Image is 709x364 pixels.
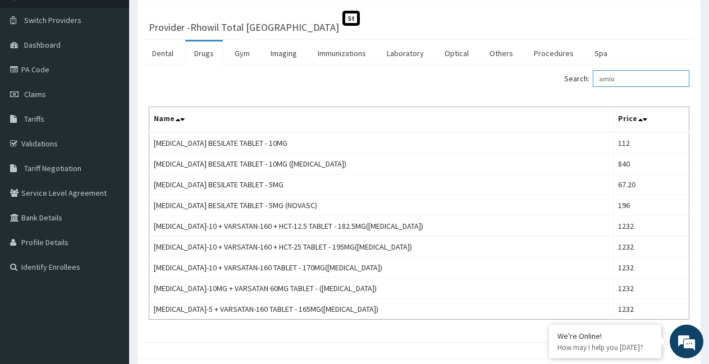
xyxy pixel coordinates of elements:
td: 196 [614,195,689,216]
img: d_794563401_company_1708531726252_794563401 [21,56,45,84]
span: Claims [24,89,46,99]
th: Price [614,107,689,133]
span: Tariffs [24,114,44,124]
a: Spa [586,42,616,65]
div: We're Online! [557,331,653,341]
td: 1232 [614,278,689,299]
span: We're online! [65,110,155,223]
span: Tariff Negotiation [24,163,81,173]
td: 112 [614,132,689,154]
a: Optical [436,42,478,65]
label: Search: [564,70,689,87]
textarea: Type your message and hit 'Enter' [6,244,214,283]
td: [MEDICAL_DATA]-10 + VARSATAN-160 TABLET - 170MG([MEDICAL_DATA]) [149,257,614,278]
td: [MEDICAL_DATA] BESILATE TABLET - 10MG [149,132,614,154]
td: [MEDICAL_DATA]-5 + VARSATAN-160 TABLET - 165MG([MEDICAL_DATA]) [149,299,614,320]
a: Others [481,42,522,65]
td: [MEDICAL_DATA]-10MG + VARSATAN 60MG TABLET - ([MEDICAL_DATA]) [149,278,614,299]
td: [MEDICAL_DATA]-10 + VARSATAN-160 + HCT-12.5 TABLET - 182.5MG([MEDICAL_DATA]) [149,216,614,237]
span: Dashboard [24,40,61,50]
td: [MEDICAL_DATA] BESILATE TABLET - 5MG [149,174,614,195]
a: Dental [143,42,182,65]
a: Drugs [185,42,223,65]
span: St [342,11,360,26]
div: Minimize live chat window [184,6,211,33]
td: [MEDICAL_DATA] BESILATE TABLET - 5MG (NOVASC) [149,195,614,216]
a: Imaging [262,42,306,65]
a: Immunizations [309,42,375,65]
input: Search: [593,70,689,87]
p: How may I help you today? [557,343,653,352]
h3: Provider - Rhowil Total [GEOGRAPHIC_DATA] [149,22,339,33]
td: 1232 [614,299,689,320]
a: Procedures [525,42,583,65]
div: Chat with us now [58,63,189,77]
a: Laboratory [378,42,433,65]
td: 840 [614,154,689,174]
td: [MEDICAL_DATA]-10 + VARSATAN-160 + HCT-25 TABLET - 195MG([MEDICAL_DATA]) [149,237,614,257]
td: 67.20 [614,174,689,195]
a: Gym [226,42,259,65]
td: 1232 [614,216,689,237]
span: Switch Providers [24,15,81,25]
td: 1232 [614,237,689,257]
td: [MEDICAL_DATA] BESILATE TABLET - 10MG ([MEDICAL_DATA]) [149,154,614,174]
td: 1232 [614,257,689,278]
th: Name [149,107,614,133]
